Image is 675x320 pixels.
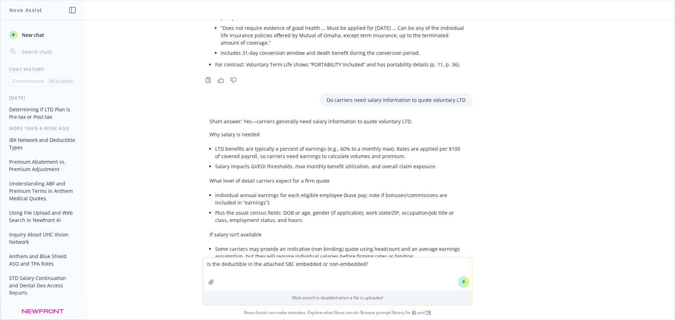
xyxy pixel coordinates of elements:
[13,78,44,84] p: Current account
[6,229,79,248] button: Inquiry About UHC Vision Network
[6,207,79,226] button: Using File Upload and Web Search in Newfront AI
[1,66,85,72] div: Chat History
[210,131,465,138] p: Why salary is needed
[1,125,85,131] div: More than a week ago
[6,272,79,299] button: STD Salary Continuation and Dental Deo Access Reports
[49,78,73,84] p: All accounts
[20,31,44,39] span: New chat
[20,47,76,57] input: Search chats
[215,161,465,171] li: Salary impacts GI/EOI thresholds, max monthly benefit utilization, and overall claim exposure.
[221,48,465,58] li: Includes 31-day conversion window and death benefit during the conversion period.
[1,95,85,101] div: [DATE]
[3,305,672,320] span: Nova Assist can make mistakes. Explore what Nova can do: Browse prompt library for and
[215,190,465,208] li: Individual annual earnings for each eligible employee (base pay; note if bonuses/commissions are ...
[9,6,42,14] h1: Nova Assist
[215,59,465,70] li: For contrast: Voluntary Term Life shows “PORTABILITY Included” and has portability details (p. 11...
[215,144,465,161] li: LTD benefits are typically a percent of earnings (e.g., 60% to a monthly max). Rates are applied ...
[228,75,239,85] button: Thumbs down
[6,104,79,123] button: Determining if LTD Plan is Pre-tax or Post-tax
[412,309,416,315] a: BI
[221,23,465,48] li: “Does not require evidence of good health … Must be applied for [DATE] … Can be any of the indivi...
[207,295,468,301] p: Web search is disabled when a file is uploaded
[210,118,465,125] p: Short answer: Yes—carriers generally need salary information to quote voluntary LTD.
[205,77,211,83] svg: Copy to clipboard
[6,134,79,153] button: IBX Network and Deductible Types
[6,250,79,269] button: Anthem and Blue Shield ASO and TPA Roles
[327,96,465,104] p: Do carriers need salary information to quote voluntary LTD
[6,156,79,175] button: Premium Abatement vs. Premium Adjustment
[215,208,465,225] li: Plus the usual census fields: DOB or age, gender (if applicable), work state/ZIP, occupation/job ...
[215,244,465,261] li: Some carriers may provide an indicative (non-binding) quote using headcount and an average earnin...
[6,28,79,41] button: New chat
[426,309,431,315] a: TR
[6,178,79,204] button: Understanding ABF and Premium Terms in Anthem Medical Quotes
[210,231,465,238] p: If salary isn’t available
[203,257,472,290] textarea: Is the deductible in the attached SBC embedded or non-embedded?
[210,177,465,184] p: What level of detail carriers expect for a firm quote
